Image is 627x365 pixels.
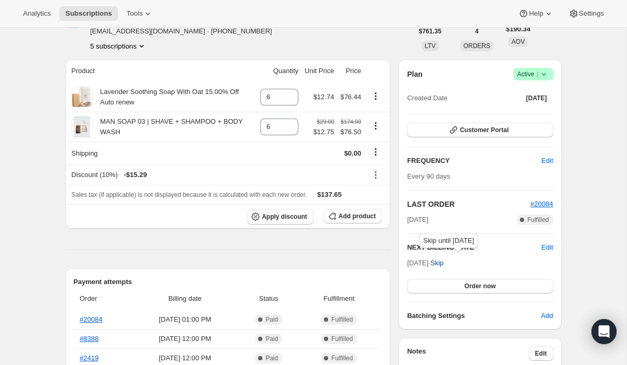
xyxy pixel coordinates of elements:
[425,42,436,50] span: LTV
[341,119,361,125] small: $174.00
[407,69,423,79] h2: Plan
[591,319,617,344] div: Open Intercom Messenger
[367,90,384,102] button: Product actions
[72,170,362,180] div: Discount (10%)
[74,287,132,310] th: Order
[541,311,553,321] span: Add
[530,200,553,208] a: #20084
[80,354,99,362] a: #2419
[301,60,337,83] th: Unit Price
[65,9,112,18] span: Subscriptions
[265,315,278,324] span: Paid
[512,6,560,21] button: Help
[407,242,541,253] h2: NEXT BILLING DATE
[367,146,384,158] button: Shipping actions
[74,277,382,287] h2: Payment attempts
[537,70,538,78] span: |
[407,311,541,321] h6: Batching Settings
[407,215,428,225] span: [DATE]
[92,87,254,108] div: Lavender Soothing Soap With Oat 15.00% Off Auto renew
[241,293,296,304] span: Status
[407,279,553,293] button: Order now
[92,116,254,137] div: MAN SOAP 03 | SHAVE + SHAMPOO + BODY WASH
[313,127,334,137] span: $12.75
[469,24,485,39] button: 4
[520,91,553,105] button: [DATE]
[90,26,272,37] span: [EMAIL_ADDRESS][DOMAIN_NAME] · [PHONE_NUMBER]
[65,142,258,164] th: Shipping
[126,9,143,18] span: Tools
[265,335,278,343] span: Paid
[331,335,353,343] span: Fulfilled
[413,24,448,39] button: $761.35
[407,172,450,180] span: Every 90 days
[579,9,604,18] span: Settings
[463,42,490,50] span: ORDERS
[407,156,541,166] h2: FREQUENCY
[512,38,525,45] span: AOV
[424,255,450,272] button: Skip
[23,9,51,18] span: Analytics
[407,123,553,137] button: Customer Portal
[257,60,301,83] th: Quantity
[475,27,479,36] span: 4
[317,191,342,198] span: $137.65
[367,120,384,132] button: Product actions
[90,41,147,51] button: Product actions
[407,199,530,209] h2: LAST ORDER
[541,156,553,166] span: Edit
[506,24,530,34] span: $190.34
[135,293,235,304] span: Billing date
[72,87,92,108] img: product img
[407,346,529,361] h3: Notes
[344,149,362,157] span: $0.00
[526,94,547,102] span: [DATE]
[535,349,547,358] span: Edit
[120,6,159,21] button: Tools
[517,69,549,79] span: Active
[431,258,444,268] span: Skip
[80,315,102,323] a: #20084
[124,170,147,180] span: - $15.29
[247,209,313,225] button: Apply discount
[80,335,99,343] a: #8388
[59,6,118,21] button: Subscriptions
[135,353,235,363] span: [DATE] · 12:00 PM
[324,209,382,223] button: Add product
[331,315,353,324] span: Fulfilled
[340,93,361,101] span: $76.44
[535,152,559,169] button: Edit
[541,242,553,253] button: Edit
[460,126,508,134] span: Customer Portal
[72,191,307,198] span: Sales tax (if applicable) is not displayed because it is calculated with each new order.
[529,346,553,361] button: Edit
[313,93,334,101] span: $12.74
[317,119,334,125] small: $29.00
[135,334,235,344] span: [DATE] · 12:00 PM
[17,6,57,21] button: Analytics
[331,354,353,362] span: Fulfilled
[419,27,442,36] span: $761.35
[535,308,559,324] button: Add
[530,199,553,209] button: #20084
[65,60,258,83] th: Product
[407,93,447,103] span: Created Date
[262,213,307,221] span: Apply discount
[339,212,376,220] span: Add product
[465,282,496,290] span: Order now
[265,354,278,362] span: Paid
[529,9,543,18] span: Help
[135,314,235,325] span: [DATE] · 01:00 PM
[340,127,361,137] span: $76.50
[337,60,364,83] th: Price
[407,259,444,267] span: [DATE] ·
[302,293,376,304] span: Fulfillment
[527,216,549,224] span: Fulfilled
[562,6,610,21] button: Settings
